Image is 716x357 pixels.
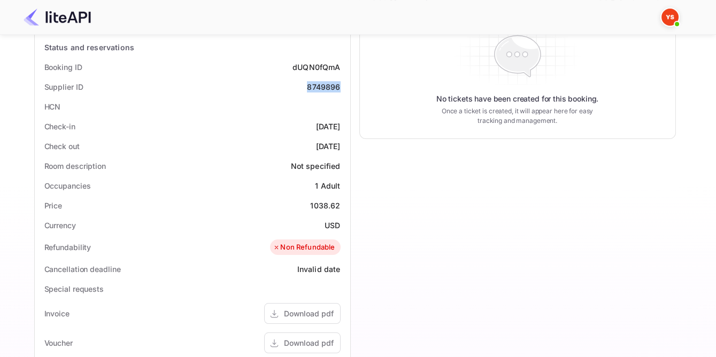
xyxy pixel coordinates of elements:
[436,94,599,104] p: No tickets have been created for this booking.
[44,283,104,294] div: Special requests
[44,160,106,172] div: Room description
[291,160,341,172] div: Not specified
[24,9,91,26] img: LiteAPI Logo
[44,200,63,211] div: Price
[292,61,340,73] div: dUQN0fQmA
[44,220,76,231] div: Currency
[661,9,679,26] img: Yandex Support
[44,101,61,112] div: HCN
[310,200,340,211] div: 1038.62
[44,242,91,253] div: Refundability
[44,81,83,92] div: Supplier ID
[44,42,134,53] div: Status and reservations
[297,263,341,275] div: Invalid date
[273,242,335,253] div: Non Refundable
[433,106,602,126] p: Once a ticket is created, it will appear here for easy tracking and management.
[44,121,75,132] div: Check-in
[316,141,341,152] div: [DATE]
[44,337,73,348] div: Voucher
[44,180,91,191] div: Occupancies
[325,220,340,231] div: USD
[44,308,70,319] div: Invoice
[307,81,340,92] div: 8749896
[44,141,80,152] div: Check out
[284,308,334,319] div: Download pdf
[44,61,82,73] div: Booking ID
[316,121,341,132] div: [DATE]
[44,263,121,275] div: Cancellation deadline
[284,337,334,348] div: Download pdf
[315,180,340,191] div: 1 Adult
